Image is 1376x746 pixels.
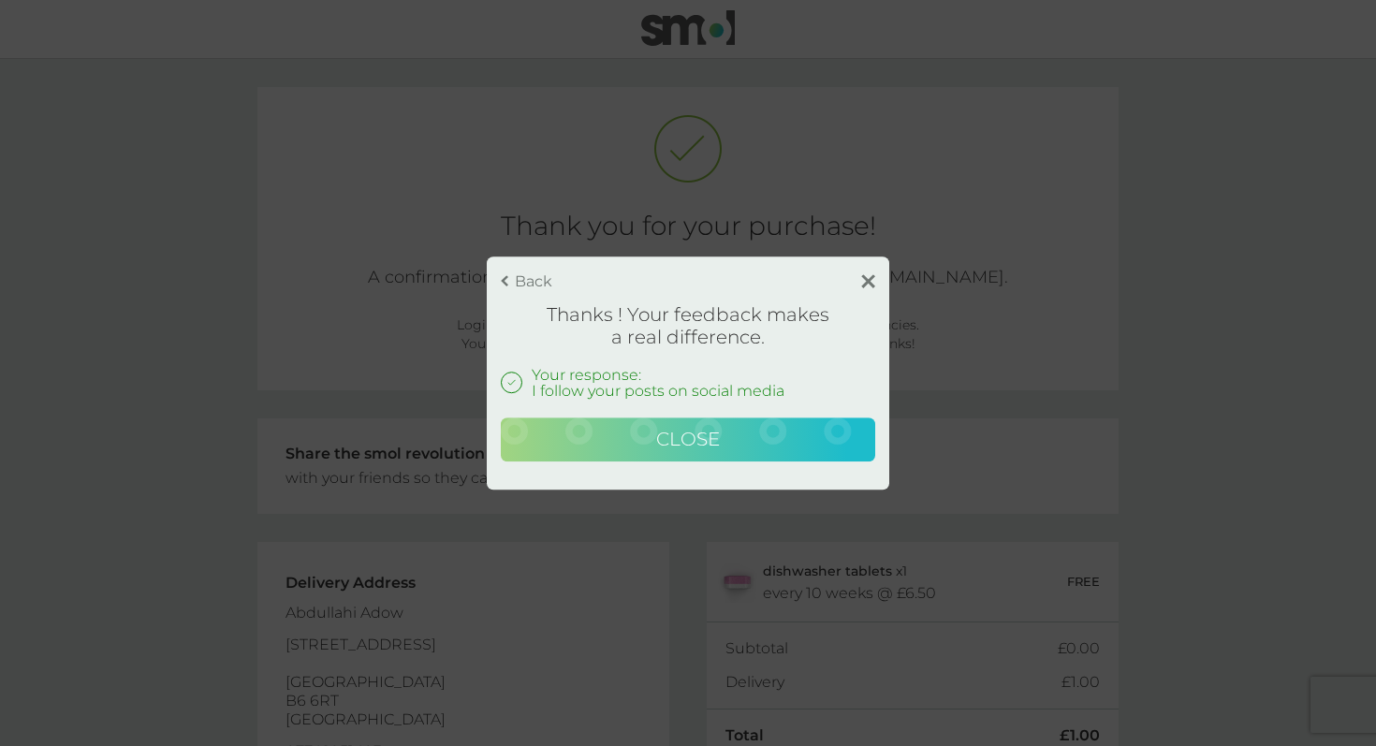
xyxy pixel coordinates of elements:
p: Your response: [532,367,784,383]
span: Close [656,428,720,450]
p: I follow your posts on social media [532,383,784,399]
button: Close [501,417,875,462]
img: close [861,274,875,288]
p: Back [515,273,552,289]
img: back [501,275,508,286]
h1: Thanks ! Your feedback makes a real difference. [501,303,875,348]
